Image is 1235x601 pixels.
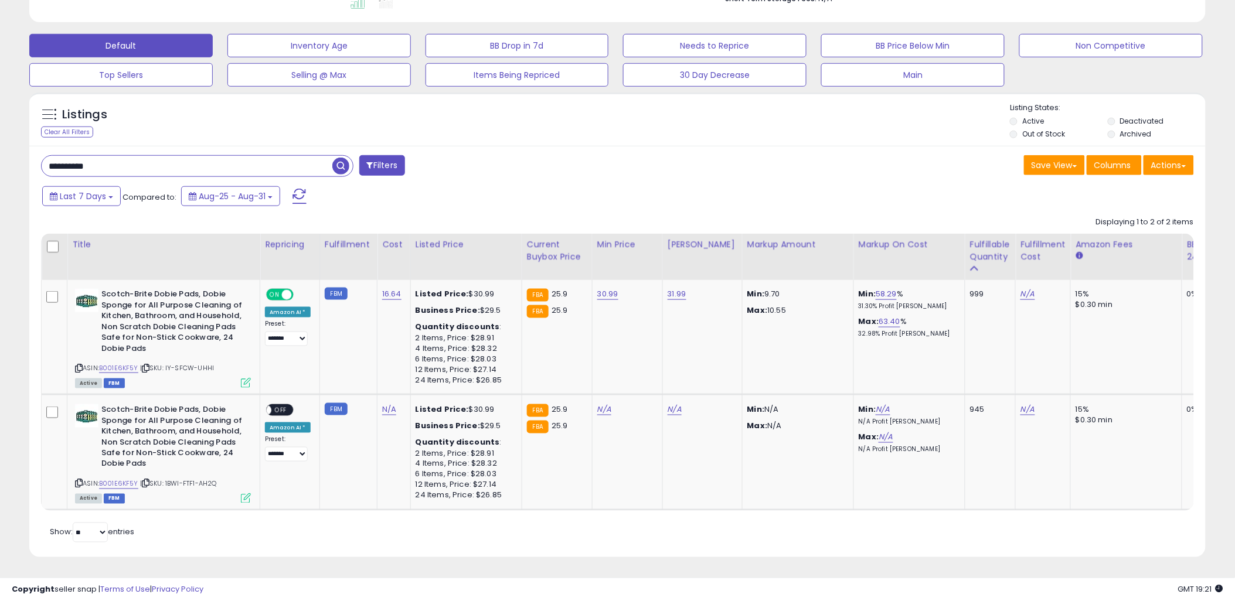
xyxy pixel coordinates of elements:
button: Non Competitive [1019,34,1203,57]
button: Needs to Reprice [623,34,807,57]
p: N/A [747,404,845,415]
div: [PERSON_NAME] [668,238,737,251]
div: $0.30 min [1076,415,1173,425]
p: Listing States: [1010,103,1206,114]
div: 15% [1076,289,1173,299]
span: All listings currently available for purchase on Amazon [75,494,102,504]
a: 31.99 [668,288,686,300]
a: N/A [668,404,682,415]
span: ON [267,290,282,300]
div: 15% [1076,404,1173,415]
div: Fulfillment Cost [1020,238,1066,263]
b: Max: [859,316,879,327]
div: $29.5 [416,421,513,431]
span: 2025-09-8 19:21 GMT [1178,583,1223,595]
span: OFF [271,405,290,415]
small: FBA [527,305,549,318]
span: Aug-25 - Aug-31 [199,190,266,202]
a: N/A [876,404,890,415]
button: Aug-25 - Aug-31 [181,186,280,206]
span: 25.9 [552,305,568,316]
p: N/A Profit [PERSON_NAME] [859,418,956,426]
div: 12 Items, Price: $27.14 [416,364,513,375]
div: $30.99 [416,289,513,299]
a: N/A [1020,404,1035,415]
div: 2 Items, Price: $28.91 [416,448,513,459]
label: Deactivated [1120,116,1164,126]
span: 25.9 [552,404,568,415]
div: % [859,316,956,338]
b: Max: [859,431,879,442]
p: N/A Profit [PERSON_NAME] [859,445,956,453]
a: B001E6KF5Y [99,479,138,489]
div: $29.5 [416,305,513,316]
button: Selling @ Max [227,63,411,87]
div: 6 Items, Price: $28.03 [416,354,513,364]
button: Save View [1024,155,1085,175]
b: Listed Price: [416,288,469,299]
div: Amazon AI * [265,422,311,433]
div: : [416,322,513,332]
h5: Listings [62,107,107,123]
span: Last 7 Days [60,190,106,202]
div: Fulfillable Quantity [970,238,1011,263]
strong: Min: [747,404,765,415]
button: Filters [359,155,405,176]
small: Amazon Fees. [1076,251,1083,261]
div: seller snap | | [12,584,203,595]
div: : [416,437,513,448]
button: BB Drop in 7d [426,34,609,57]
strong: Max: [747,305,768,316]
div: Title [72,238,255,251]
div: Current Buybox Price [527,238,587,263]
b: Quantity discounts [416,321,500,332]
b: Listed Price: [416,404,469,415]
span: 25.9 [552,288,568,299]
button: Main [821,63,1005,87]
small: FBM [325,288,348,300]
th: The percentage added to the cost of goods (COGS) that forms the calculator for Min & Max prices. [853,234,965,280]
div: 945 [970,404,1006,415]
img: 41vb45y-raL._SL40_.jpg [75,404,98,428]
span: Columns [1094,159,1131,171]
div: 4 Items, Price: $28.32 [416,343,513,354]
button: Inventory Age [227,34,411,57]
div: Amazon AI * [265,307,311,317]
strong: Min: [747,288,765,299]
div: Clear All Filters [41,127,93,138]
div: Markup on Cost [859,238,960,251]
span: | SKU: 1BWI-FTF1-AH2Q [140,479,217,489]
small: FBM [325,403,348,415]
div: 2 Items, Price: $28.91 [416,333,513,343]
small: FBA [527,421,549,433]
b: Min: [859,288,876,299]
a: 63.40 [879,316,900,327]
span: FBM [104,378,125,388]
span: | SKU: IY-SFCW-UHHI [140,363,214,373]
a: N/A [879,431,893,443]
div: 24 Items, Price: $26.85 [416,375,513,385]
button: 30 Day Decrease [623,63,807,87]
p: 10.55 [747,305,845,316]
div: Amazon Fees [1076,238,1177,251]
b: Business Price: [416,305,480,316]
a: 58.29 [876,288,897,300]
div: BB Share 24h. [1187,238,1230,263]
p: 32.98% Profit [PERSON_NAME] [859,330,956,338]
p: 9.70 [747,289,845,299]
button: Default [29,34,213,57]
small: FBA [527,404,549,417]
div: ASIN: [75,404,251,502]
div: % [859,289,956,310]
div: 0% [1187,404,1226,415]
div: $30.99 [416,404,513,415]
a: B001E6KF5Y [99,363,138,373]
button: BB Price Below Min [821,34,1005,57]
div: Displaying 1 to 2 of 2 items [1096,217,1194,228]
div: 4 Items, Price: $28.32 [416,459,513,469]
span: 25.9 [552,420,568,431]
span: Show: entries [50,527,134,538]
b: Scotch-Brite Dobie Pads, Dobie Sponge for All Purpose Cleaning of Kitchen, Bathroom, and Househol... [101,289,244,357]
button: Last 7 Days [42,186,121,206]
div: 24 Items, Price: $26.85 [416,490,513,501]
